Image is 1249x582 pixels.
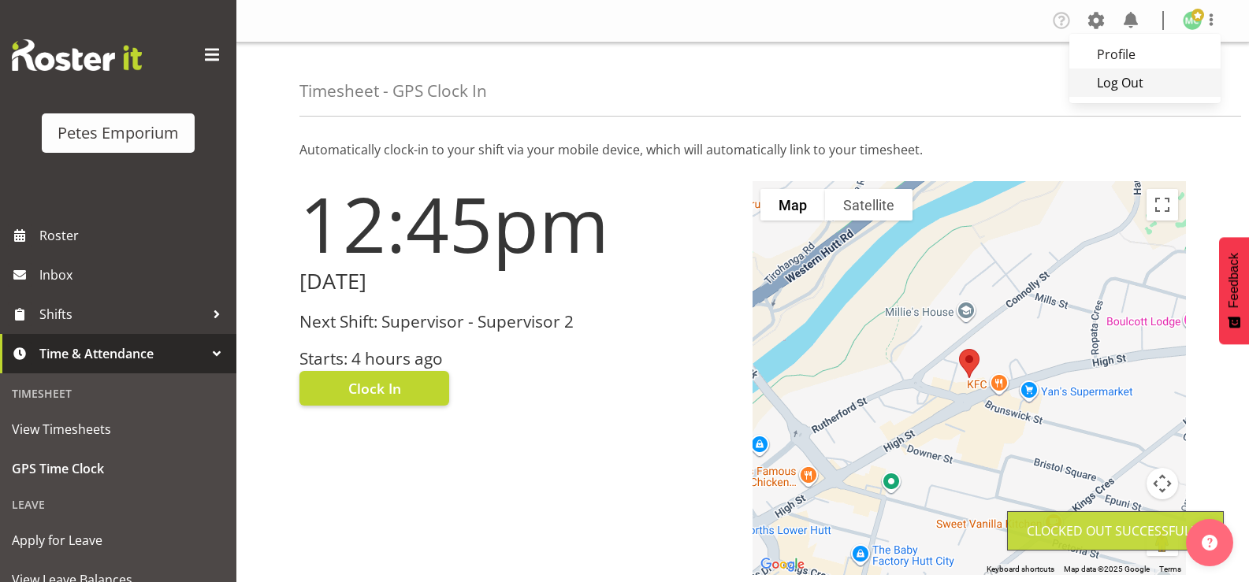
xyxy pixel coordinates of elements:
[987,564,1054,575] button: Keyboard shortcuts
[39,342,205,365] span: Time & Attendance
[756,554,809,575] img: Google
[39,302,205,326] span: Shifts
[1159,565,1181,573] a: Terms (opens in new tab)
[39,224,229,247] span: Roster
[1069,69,1221,97] a: Log Out
[825,189,913,221] button: Show satellite imagery
[299,82,487,100] h4: Timesheet - GPS Clock In
[1027,521,1204,540] div: Clocked out Successfully
[4,410,232,449] a: View Timesheets
[12,39,142,71] img: Rosterit website logo
[12,417,225,441] span: View Timesheets
[348,378,401,399] span: Clock In
[12,457,225,480] span: GPS Time Clock
[299,140,1186,159] p: Automatically clock-in to your shift via your mobile device, which will automatically link to you...
[4,488,232,521] div: Leave
[299,269,734,294] h2: [DATE]
[4,521,232,560] a: Apply for Leave
[299,350,734,368] h3: Starts: 4 hours ago
[1069,40,1221,69] a: Profile
[760,189,825,221] button: Show street map
[299,181,734,266] h1: 12:45pm
[299,371,449,406] button: Clock In
[1219,237,1249,344] button: Feedback - Show survey
[1064,565,1150,573] span: Map data ©2025 Google
[39,263,229,287] span: Inbox
[58,121,179,145] div: Petes Emporium
[1202,535,1217,550] img: help-xxl-2.png
[4,449,232,488] a: GPS Time Clock
[756,554,809,575] a: Open this area in Google Maps (opens a new window)
[4,377,232,410] div: Timesheet
[12,528,225,552] span: Apply for Leave
[1183,11,1202,30] img: melissa-cowen2635.jpg
[1147,468,1178,499] button: Map camera controls
[299,313,734,331] h3: Next Shift: Supervisor - Supervisor 2
[1227,253,1241,308] span: Feedback
[1147,189,1178,221] button: Toggle fullscreen view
